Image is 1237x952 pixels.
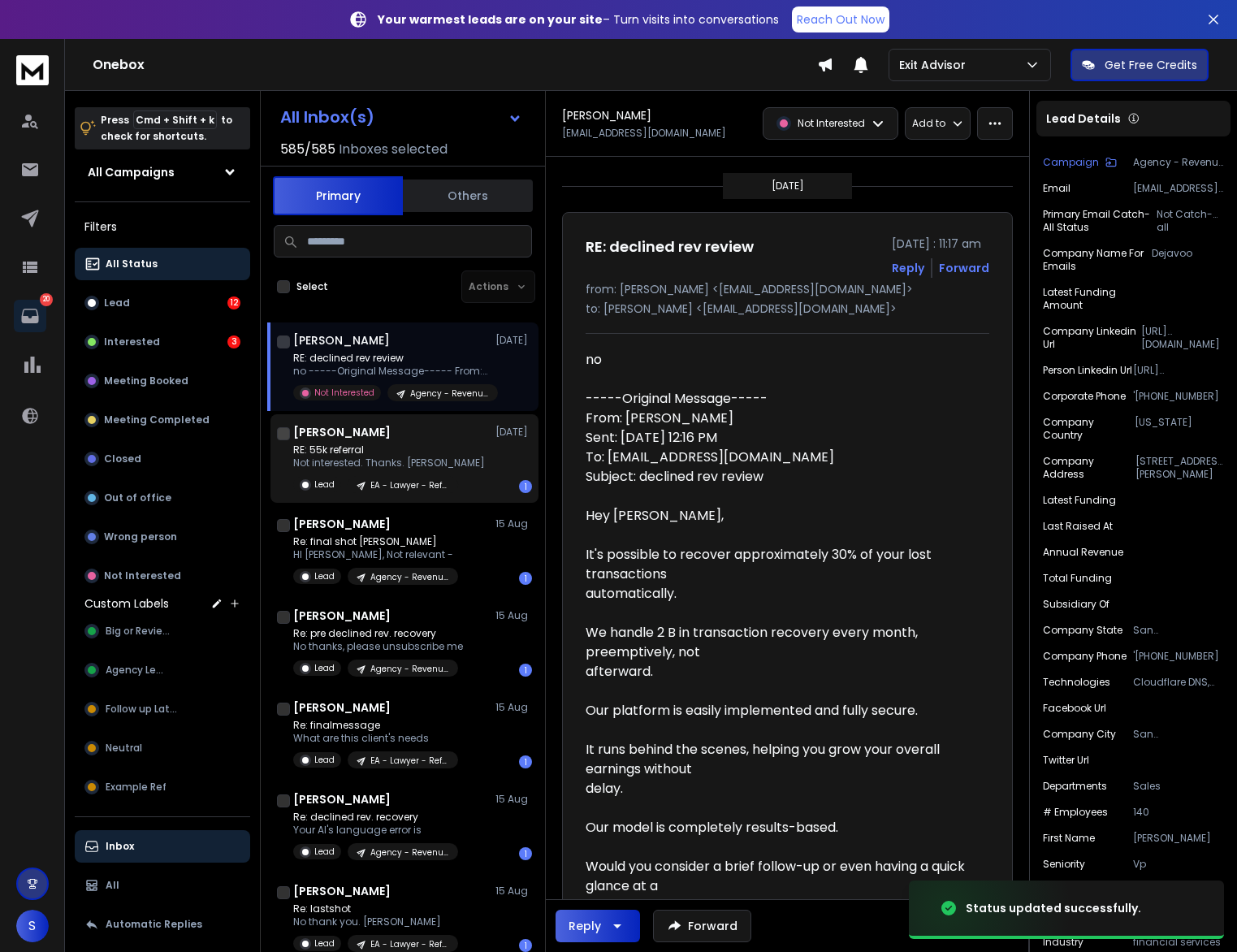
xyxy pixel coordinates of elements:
[1133,832,1224,845] p: [PERSON_NAME]
[798,117,865,130] p: Not Interested
[1046,110,1121,127] p: Lead Details
[1043,624,1122,637] p: Company State
[370,755,448,767] p: EA - Lawyer - Referral
[293,516,391,532] h1: [PERSON_NAME]
[293,902,458,915] p: Re: lastshot
[1043,208,1157,234] p: Primary Email Catch-all Status
[556,910,640,942] button: Reply
[267,101,535,133] button: All Inbox(s)
[1135,416,1224,442] p: [US_STATE]
[1133,650,1224,663] p: '[PHONE_NUMBER]
[1157,208,1224,234] p: Not Catch-all
[16,55,49,85] img: logo
[1070,49,1209,81] button: Get Free Credits
[519,755,532,768] div: 1
[495,426,532,439] p: [DATE]
[75,248,250,280] button: All Status
[75,326,250,358] button: Interested3
[106,664,169,677] span: Agency Lead
[75,771,250,803] button: Example Ref
[104,491,171,504] p: Out of office
[1043,156,1099,169] p: Campaign
[1043,494,1116,507] p: Latest Funding
[280,109,374,125] h1: All Inbox(s)
[280,140,335,159] span: 585 / 585
[16,910,49,942] span: S
[293,457,485,470] p: Not interested. Thanks. [PERSON_NAME]
[370,846,448,859] p: Agency - Revenue Giants - Payment
[495,701,532,714] p: 15 Aug
[1133,156,1224,169] p: Agency - Revenue Giants - Payment
[797,11,884,28] p: Reach Out Now
[495,885,532,898] p: 15 Aug
[370,571,448,583] p: Agency - Revenue Giants - Payment
[569,918,601,934] div: Reply
[106,625,171,638] span: Big or Review
[293,332,390,348] h1: [PERSON_NAME]
[314,662,335,674] p: Lead
[293,732,458,745] p: What are this client's needs
[293,824,458,837] p: Your AI's language error is
[378,11,603,28] strong: Your warmest leads are on your site
[1043,455,1135,481] p: Company Address
[966,900,1141,916] div: Status updated successfully.
[296,280,328,293] label: Select
[75,908,250,941] button: Automatic Replies
[562,127,726,140] p: [EMAIL_ADDRESS][DOMAIN_NAME]
[1043,390,1126,403] p: Corporate Phone
[495,517,532,530] p: 15 Aug
[1133,806,1224,819] p: 140
[75,615,250,647] button: Big or Review
[792,6,889,32] a: Reach Out Now
[1141,325,1224,351] p: [URL][DOMAIN_NAME]
[293,424,391,440] h1: [PERSON_NAME]
[104,413,210,426] p: Meeting Completed
[75,830,250,863] button: Inbox
[75,365,250,397] button: Meeting Booked
[293,548,458,561] p: HI [PERSON_NAME], Not relevant -
[1043,806,1108,819] p: # Employees
[293,811,458,824] p: Re: declined rev. recovery
[75,482,250,514] button: Out of office
[227,335,240,348] div: 3
[293,365,488,378] p: no -----Original Message----- From: [PERSON_NAME]
[293,608,391,624] h1: [PERSON_NAME]
[314,937,335,950] p: Lead
[133,110,217,129] span: Cmd + Shift + k
[1133,780,1224,793] p: Sales
[1043,780,1107,793] p: Departments
[293,915,458,928] p: No thank you. [PERSON_NAME]
[104,335,160,348] p: Interested
[88,164,175,180] h1: All Campaigns
[403,178,533,214] button: Others
[1043,520,1113,533] p: Last Raised At
[370,938,448,950] p: EA - Lawyer - Referral
[93,55,817,75] h1: Onebox
[1133,364,1224,377] p: [URL][DOMAIN_NAME][PERSON_NAME]
[1043,247,1152,273] p: Company Name for Emails
[314,846,335,858] p: Lead
[293,352,488,365] p: RE: declined rev review
[293,535,458,548] p: Re: final shot [PERSON_NAME]
[293,640,463,653] p: No thanks, please unsubscribe me
[653,910,751,942] button: Forward
[106,781,167,794] span: Example Ref
[293,719,458,732] p: Re: finalmessage
[586,281,989,297] p: from: [PERSON_NAME] <[EMAIL_ADDRESS][DOMAIN_NAME]>
[75,443,250,475] button: Closed
[75,287,250,319] button: Lead12
[106,257,158,270] p: All Status
[227,296,240,309] div: 12
[519,572,532,585] div: 1
[75,732,250,764] button: Neutral
[939,260,989,276] div: Forward
[1043,325,1141,351] p: Company Linkedin Url
[1152,247,1224,273] p: Dejavoo
[75,156,250,188] button: All Campaigns
[75,654,250,686] button: Agency Lead
[1043,156,1117,169] button: Campaign
[1133,728,1224,741] p: San [PERSON_NAME]
[1043,650,1127,663] p: Company Phone
[75,560,250,592] button: Not Interested
[104,530,177,543] p: Wrong person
